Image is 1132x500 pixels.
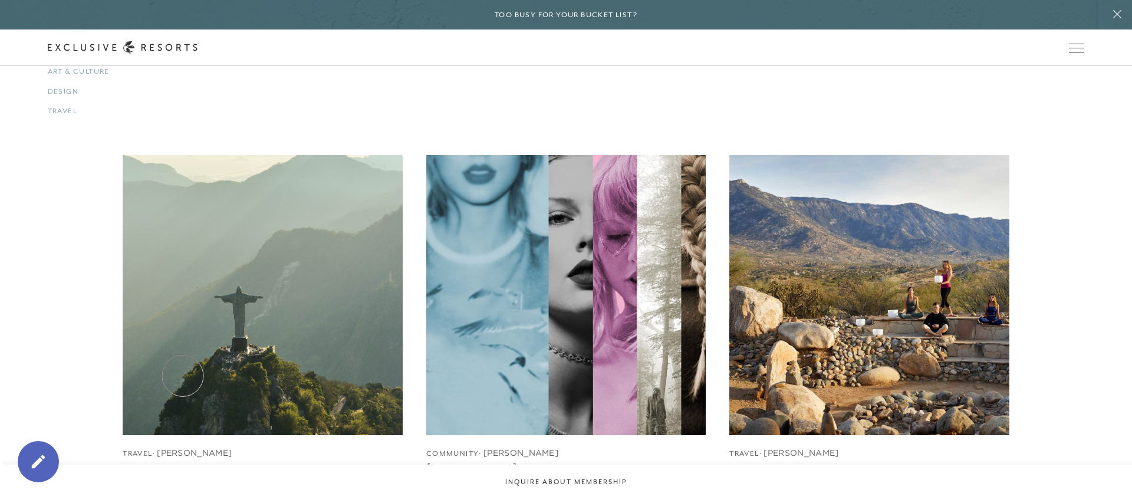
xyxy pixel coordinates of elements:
h4: Travel [123,447,403,459]
a: Travel· [PERSON_NAME]Across the Americas [123,155,403,477]
span: · [PERSON_NAME] [759,448,839,458]
h6: Too busy for your bucket list? [495,9,637,21]
h3: Across the Americas [123,459,403,477]
h4: Community [426,447,706,459]
button: Open navigation [1069,44,1084,52]
span: · [PERSON_NAME] [153,448,232,458]
a: Community· [PERSON_NAME][PERSON_NAME]-Made Travels [426,155,706,477]
iframe: Qualified Messenger [1078,446,1132,500]
a: Travel [48,106,370,117]
span: · [PERSON_NAME] [479,448,558,458]
h4: Travel [729,447,1009,459]
a: Art & Culture [48,66,370,77]
a: Travel· [PERSON_NAME]Wellness in the Wild West [729,155,1009,477]
a: Design [48,86,377,97]
h3: [PERSON_NAME]-Made Travels [426,459,706,477]
h3: Wellness in the Wild West [729,459,1009,477]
